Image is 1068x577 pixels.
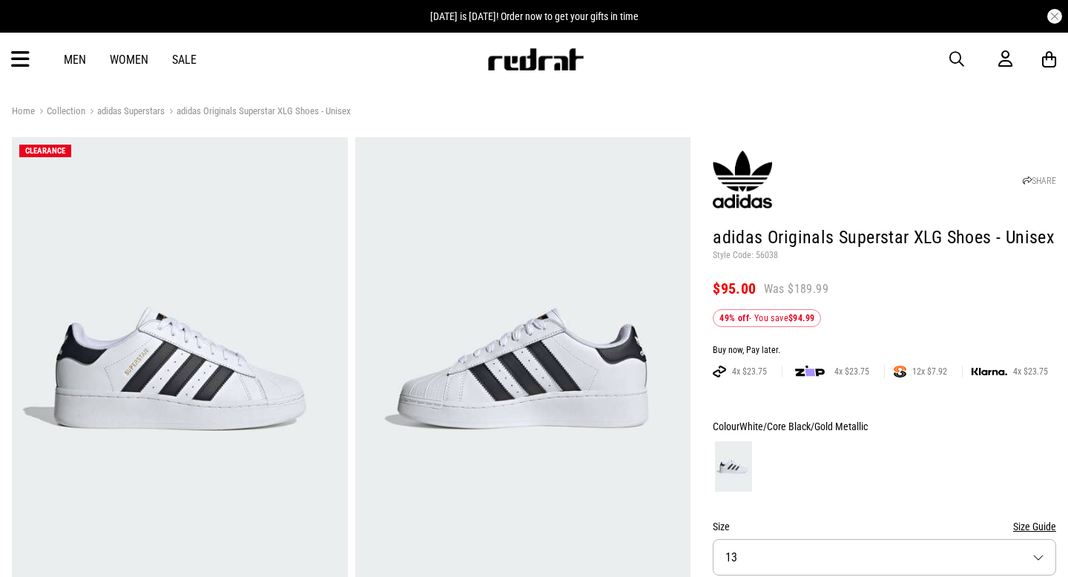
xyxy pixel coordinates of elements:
[788,313,814,323] b: $94.99
[726,366,773,377] span: 4x $23.75
[906,366,953,377] span: 12x $7.92
[764,281,828,297] span: Was $189.99
[725,550,737,564] span: 13
[719,313,749,323] b: 49% off
[110,53,148,67] a: Women
[713,309,821,327] div: - You save
[487,48,584,70] img: Redrat logo
[713,226,1056,250] h1: adidas Originals Superstar XLG Shoes - Unisex
[739,421,868,432] span: White/Core Black/Gold Metallic
[1007,366,1054,377] span: 4x $23.75
[713,250,1056,262] p: Style Code: 56038
[713,418,1056,435] div: Colour
[1013,518,1056,535] button: Size Guide
[713,518,1056,535] div: Size
[64,53,86,67] a: Men
[795,364,825,379] img: zip
[172,53,197,67] a: Sale
[85,105,165,119] a: adidas Superstars
[713,366,726,377] img: AFTERPAY
[715,441,752,492] img: White/Core Black/Gold Metallic
[972,368,1007,376] img: KLARNA
[713,539,1056,576] button: 13
[713,150,772,209] img: adidas
[25,146,65,156] span: CLEARANCE
[35,105,85,119] a: Collection
[1023,176,1056,186] a: SHARE
[430,10,639,22] span: [DATE] is [DATE]! Order now to get your gifts in time
[828,366,875,377] span: 4x $23.75
[165,105,351,119] a: adidas Originals Superstar XLG Shoes - Unisex
[713,280,756,297] span: $95.00
[894,366,906,377] img: SPLITPAY
[12,105,35,116] a: Home
[713,345,1056,357] div: Buy now, Pay later.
